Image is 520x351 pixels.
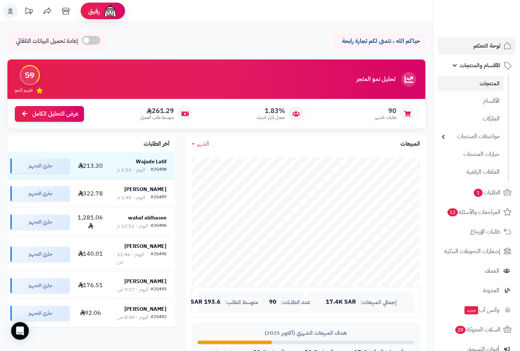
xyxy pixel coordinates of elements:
[375,115,396,121] span: طلبات الشهر
[117,194,145,201] div: اليوم - 1:40 م
[11,322,29,340] div: Open Intercom Messenger
[16,37,78,45] span: إعادة تحميل البيانات التلقائي
[447,208,458,217] span: 12
[73,152,108,180] td: 213.30
[151,166,167,174] div: #25498
[269,299,276,306] span: 90
[326,299,356,306] span: 17.4K SAR
[128,214,167,222] strong: wahaf aldhasee
[15,106,84,122] a: عرض التحليل الكامل
[454,324,500,335] span: السلات المتروكة
[124,242,167,250] strong: [PERSON_NAME]
[88,7,100,16] span: رفيق
[438,223,516,241] a: طلبات الإرجاع
[483,285,499,296] span: المدونة
[474,188,483,197] span: 1
[438,282,516,299] a: المدونة
[10,278,70,293] div: جاري التجهيز
[73,180,108,207] td: 322.78
[10,306,70,321] div: جاري التجهيز
[438,37,516,55] a: لوحة التحكم
[140,115,174,121] span: متوسط طلب العميل
[151,194,167,201] div: #25497
[117,286,148,293] div: اليوم - 9:17 ص
[225,299,258,306] span: متوسط الطلب:
[140,107,174,115] span: 261.29
[473,187,500,198] span: الطلبات
[32,110,78,118] span: عرض التحليل الكامل
[117,222,148,230] div: اليوم - 12:52 م
[438,111,503,127] a: الماركات
[117,166,145,174] div: اليوم - 1:53 م
[438,184,516,201] a: الطلبات1
[124,277,167,285] strong: [PERSON_NAME]
[281,299,310,306] span: عدد الطلبات:
[117,314,148,321] div: اليوم - 8:40 ص
[198,329,414,337] div: هدف المبيعات الشهري (أكتوبر 2025)
[444,246,500,256] span: إشعارات التحويلات البنكية
[192,140,209,148] a: الشهر
[73,237,108,272] td: 140.01
[339,37,420,45] p: حياكم الله ، نتمنى لكم تجارة رابحة
[438,242,516,260] a: إشعارات التحويلات البنكية
[10,215,70,229] div: جاري التجهيز
[470,226,500,237] span: طلبات الإرجاع
[460,60,500,71] span: الأقسام والمنتجات
[151,314,167,321] div: #25492
[197,139,209,148] span: الشهر
[464,305,499,315] span: وآتس آب
[124,185,167,193] strong: [PERSON_NAME]
[144,141,170,147] h3: آخر الطلبات
[151,222,167,230] div: #25496
[103,4,118,18] img: ai-face.png
[473,41,500,51] span: لوحة التحكم
[438,164,503,180] a: الملفات الرقمية
[375,107,396,115] span: 90
[15,87,33,93] span: تقييم النمو
[470,17,513,32] img: logo-2.png
[438,203,516,221] a: المراجعات والأسئلة12
[464,306,478,314] span: جديد
[117,251,151,266] div: اليوم - 11:46 ص
[400,141,420,147] h3: المبيعات
[10,247,70,262] div: جاري التجهيز
[438,262,516,280] a: العملاء
[361,299,397,306] span: إجمالي المبيعات:
[124,305,167,313] strong: [PERSON_NAME]
[20,4,38,20] a: تحديثات المنصة
[151,286,167,293] div: #25493
[151,251,167,266] div: #25495
[438,301,516,319] a: وآتس آبجديد
[191,299,221,306] span: 193.6 SAR
[257,107,285,115] span: 1.83%
[263,299,265,305] span: |
[438,129,503,144] a: مواصفات المنتجات
[136,158,167,166] strong: Wajude Latif
[438,321,516,338] a: السلات المتروكة28
[73,208,108,236] td: 1,281.06
[438,146,503,162] a: خيارات المنتجات
[257,115,285,121] span: معدل تكرار الشراء
[438,93,503,109] a: الأقسام
[73,272,108,299] td: 176.51
[10,186,70,201] div: جاري التجهيز
[10,159,70,173] div: جاري التجهيز
[485,266,499,276] span: العملاء
[455,326,466,334] span: 28
[438,76,503,91] a: المنتجات
[73,300,108,327] td: 92.06
[356,76,395,83] h3: تحليل نمو المتجر
[447,207,500,217] span: المراجعات والأسئلة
